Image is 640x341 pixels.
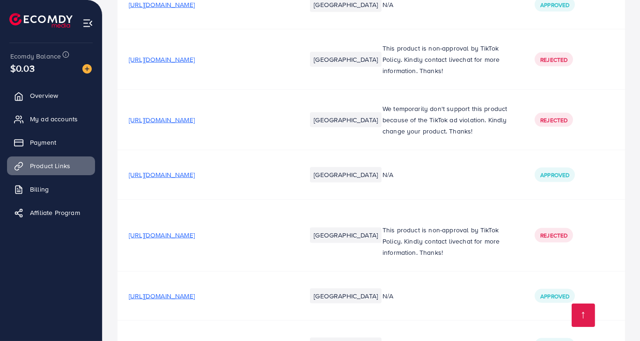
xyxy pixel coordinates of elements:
span: Affiliate Program [30,208,80,217]
a: Product Links [7,156,95,175]
img: image [82,64,92,74]
span: [URL][DOMAIN_NAME] [129,115,195,125]
span: $0.03 [10,61,35,75]
span: Rejected [540,116,567,124]
span: Rejected [540,56,567,64]
span: Product Links [30,161,70,170]
a: Overview [7,86,95,105]
span: Overview [30,91,58,100]
li: [GEOGRAPHIC_DATA] [310,112,382,127]
span: Payment [30,138,56,147]
span: Approved [540,1,569,9]
span: Approved [540,292,569,300]
li: [GEOGRAPHIC_DATA] [310,167,382,182]
a: My ad accounts [7,110,95,128]
li: [GEOGRAPHIC_DATA] [310,228,382,243]
p: This product is non-approval by TikTok Policy. Kindly contact livechat for more information. Thanks! [383,224,512,258]
img: menu [82,18,93,29]
li: [GEOGRAPHIC_DATA] [310,289,382,304]
span: Billing [30,185,49,194]
span: We temporarily don't support this product because of the TikTok ad violation. Kindly change your ... [383,104,508,136]
li: [GEOGRAPHIC_DATA] [310,52,382,67]
span: Ecomdy Balance [10,52,61,61]
a: Affiliate Program [7,203,95,222]
a: Payment [7,133,95,152]
span: [URL][DOMAIN_NAME] [129,55,195,64]
span: N/A [383,170,393,179]
span: N/A [383,291,393,301]
a: Billing [7,180,95,199]
p: This product is non-approval by TikTok Policy. Kindly contact livechat for more information. Thanks! [383,43,512,76]
img: logo [9,13,73,28]
span: Rejected [540,231,567,239]
span: [URL][DOMAIN_NAME] [129,170,195,179]
span: Approved [540,171,569,179]
span: My ad accounts [30,114,78,124]
span: [URL][DOMAIN_NAME] [129,230,195,240]
iframe: Chat [600,299,633,334]
span: [URL][DOMAIN_NAME] [129,291,195,301]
